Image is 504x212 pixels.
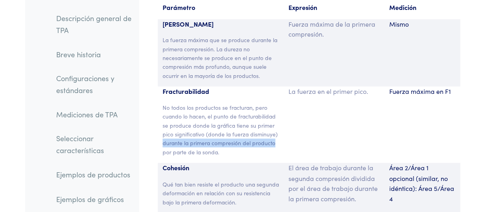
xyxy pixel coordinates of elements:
font: Parámetro [163,3,195,12]
font: Fuerza máxima de la primera compresión. [288,19,375,39]
font: Configuraciones y estándares [56,74,114,95]
font: Medición [389,3,416,12]
font: La fuerza en el primer pico. [288,87,368,95]
font: Cohesión [163,163,189,172]
font: Ejemplos de gráficos [56,194,124,204]
font: Mismo [389,19,409,28]
font: La fuerza máxima que se produce durante la primera compresión. La dureza no necesariamente se pro... [163,36,277,80]
font: Área 2/Área 1 opcional (similar, no idéntica): Área 5/Área 4 [389,163,454,202]
font: Breve historia [56,49,101,59]
font: [PERSON_NAME] [163,19,214,28]
font: Seleccionar características [56,134,104,156]
font: Fracturabilidad [163,87,209,95]
a: Configuraciones y estándares [50,70,139,99]
a: Seleccionar características [50,130,139,159]
a: Descripción general de TPA [50,10,139,39]
font: No todos los productos se fracturan, pero cuando lo hacen, el punto de fracturabilidad se produce... [163,103,278,156]
font: Qué tan bien resiste el producto una segunda deformación en relación con su resistencia bajo la p... [163,180,279,206]
a: Mediciones de TPA [50,106,139,124]
a: Ejemplos de gráficos [50,190,139,208]
font: Ejemplos de productos [56,170,130,180]
font: Mediciones de TPA [56,110,118,120]
font: Fuerza máxima en F1 [389,87,451,95]
a: Ejemplos de productos [50,166,139,184]
font: Expresión [288,3,317,12]
a: Breve historia [50,45,139,64]
font: El área de trabajo durante la segunda compresión dividida por el área de trabajo durante la prime... [288,163,378,202]
font: Descripción general de TPA [56,14,131,35]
